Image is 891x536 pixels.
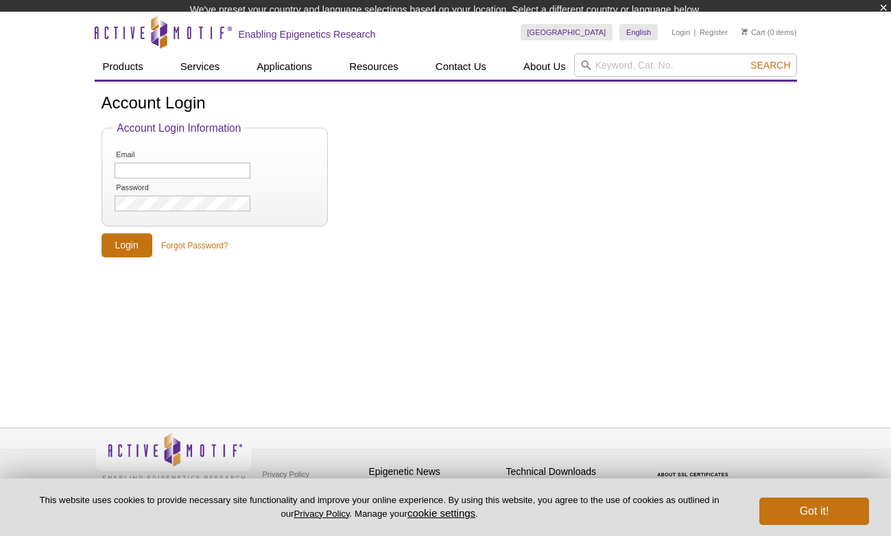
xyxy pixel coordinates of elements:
a: Forgot Password? [161,240,228,252]
a: English [619,24,658,40]
table: Click to Verify - This site chose Symantec SSL for secure e-commerce and confidential communicati... [643,452,746,482]
h4: Technical Downloads [506,466,637,478]
legend: Account Login Information [113,122,244,135]
a: About Us [515,54,574,80]
input: Login [102,233,152,257]
img: Your Cart [741,28,748,35]
a: Services [172,54,228,80]
h2: Enabling Epigenetics Research [239,28,376,40]
a: Register [700,27,728,37]
li: (0 items) [741,24,797,40]
img: Change Here [471,10,508,43]
h1: Account Login [102,94,790,114]
h4: Epigenetic News [369,466,499,478]
p: This website uses cookies to provide necessary site functionality and improve your online experie... [22,494,737,520]
a: Cart [741,27,765,37]
button: Got it! [759,498,869,525]
a: [GEOGRAPHIC_DATA] [521,24,613,40]
a: Login [672,27,690,37]
label: Password [115,183,185,192]
a: Contact Us [427,54,495,80]
a: Applications [248,54,320,80]
a: Resources [341,54,407,80]
span: Search [750,60,790,71]
a: Products [95,54,152,80]
button: Search [746,59,794,71]
button: cookie settings [407,507,475,519]
label: Email [115,150,185,159]
li: | [694,24,696,40]
img: Active Motif, [95,428,252,484]
a: Privacy Policy [294,509,349,519]
a: ABOUT SSL CERTIFICATES [657,472,728,477]
a: Privacy Policy [259,464,313,485]
input: Keyword, Cat. No. [574,54,797,77]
